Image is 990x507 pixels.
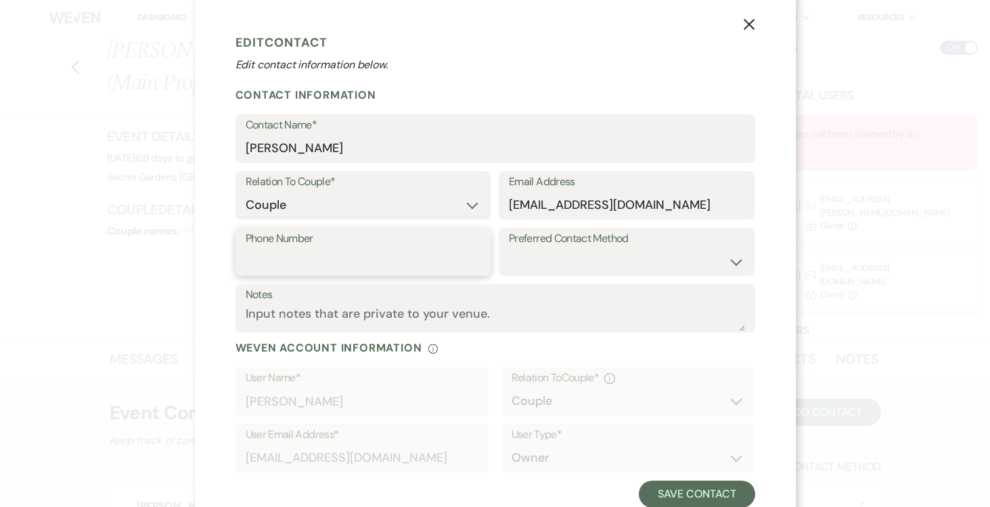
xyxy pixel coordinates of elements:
[235,88,755,102] h2: Contact Information
[246,425,479,445] label: User Email Address*
[246,172,481,192] label: Relation To Couple*
[235,341,755,355] div: Weven Account Information
[512,425,745,445] label: User Type*
[246,368,479,388] label: User Name*
[246,285,745,305] label: Notes
[512,368,745,388] div: Relation To Couple *
[246,116,745,135] label: Contact Name*
[235,57,755,73] p: Edit contact information below.
[246,135,745,162] input: First and Last Name
[246,229,481,249] label: Phone Number
[509,172,744,192] label: Email Address
[235,32,755,53] h1: Edit Contact
[509,229,744,249] label: Preferred Contact Method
